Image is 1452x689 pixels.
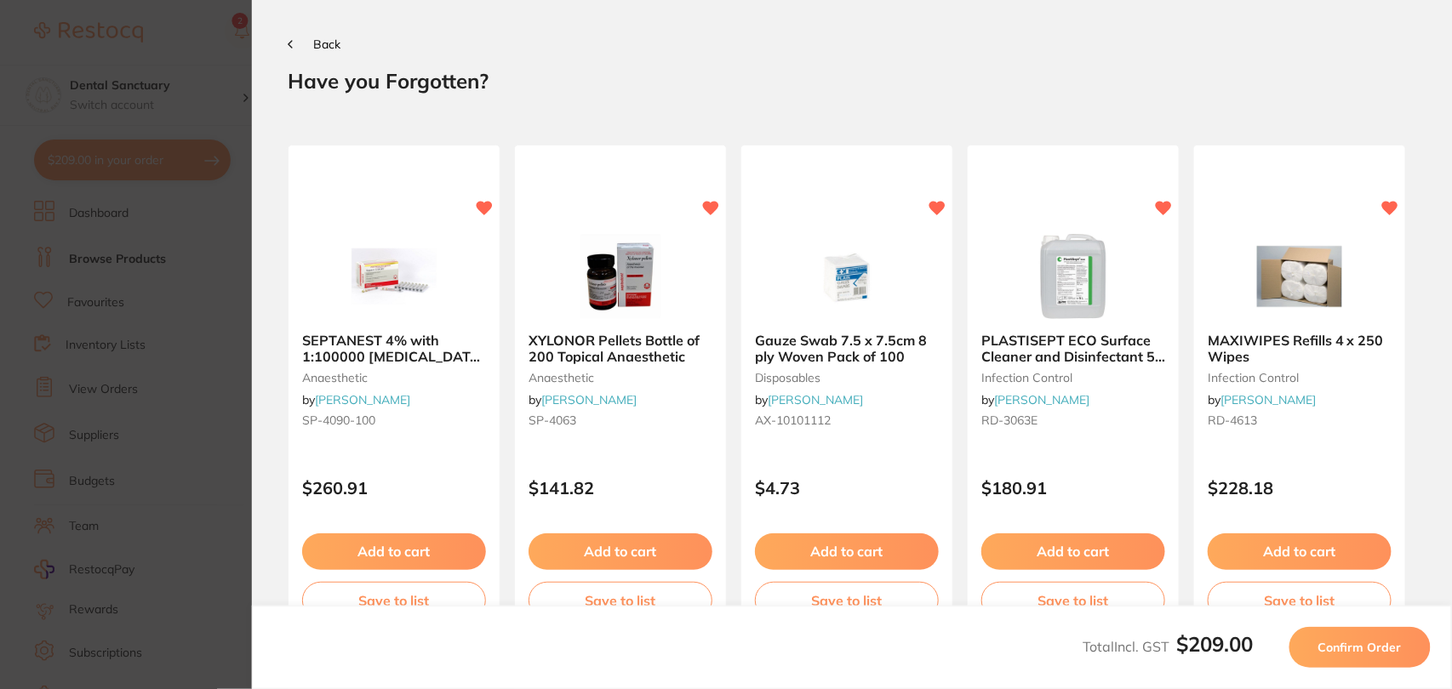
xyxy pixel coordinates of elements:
button: Back [288,37,340,51]
a: [PERSON_NAME] [994,392,1089,407]
a: [PERSON_NAME] [541,392,637,407]
span: by [981,392,1089,407]
p: $180.91 [981,478,1165,498]
small: AX-10101112 [755,413,939,427]
span: by [529,392,637,407]
button: Add to cart [981,533,1165,569]
span: by [302,392,410,407]
b: Gauze Swab 7.5 x 7.5cm 8 ply Woven Pack of 100 [755,333,939,364]
p: $228.18 [1208,478,1392,498]
small: RD-3063E [981,413,1165,427]
small: infection control [1208,371,1392,384]
b: MAXIWIPES Refills 4 x 250 Wipes [1208,333,1392,364]
img: XYLONOR Pellets Bottle of 200 Topical Anaesthetic [565,234,676,319]
b: PLASTISEPT ECO Surface Cleaner and Disinfectant 5L bottle [981,333,1165,364]
h2: Have you Forgotten? [288,68,1416,94]
small: anaesthetic [302,371,486,384]
b: $209.00 [1177,631,1254,657]
span: by [755,392,863,407]
button: Add to cart [529,533,712,569]
button: Save to list [529,582,712,619]
img: SEPTANEST 4% with 1:100000 adrenalin 2.2ml 2xBox 50 GOLD [339,234,449,319]
p: $260.91 [302,478,486,498]
button: Confirm Order [1289,627,1431,668]
b: XYLONOR Pellets Bottle of 200 Topical Anaesthetic [529,333,712,364]
small: SP-4063 [529,413,712,427]
button: Save to list [1208,582,1392,619]
a: [PERSON_NAME] [768,392,863,407]
small: disposables [755,371,939,384]
small: infection control [981,371,1165,384]
button: Save to list [755,582,939,619]
small: anaesthetic [529,371,712,384]
img: PLASTISEPT ECO Surface Cleaner and Disinfectant 5L bottle [1018,234,1129,319]
span: Confirm Order [1318,640,1402,655]
img: MAXIWIPES Refills 4 x 250 Wipes [1244,234,1355,319]
button: Add to cart [302,533,486,569]
button: Save to list [302,582,486,619]
small: RD-4613 [1208,413,1392,427]
a: [PERSON_NAME] [1220,392,1316,407]
p: $4.73 [755,478,939,498]
button: Save to list [981,582,1165,619]
span: by [1208,392,1316,407]
img: Gauze Swab 7.5 x 7.5cm 8 ply Woven Pack of 100 [792,234,902,319]
button: Add to cart [1208,533,1392,569]
span: Back [313,37,340,52]
span: Total Incl. GST [1083,638,1254,655]
b: SEPTANEST 4% with 1:100000 adrenalin 2.2ml 2xBox 50 GOLD [302,333,486,364]
p: $141.82 [529,478,712,498]
button: Add to cart [755,533,939,569]
small: SP-4090-100 [302,413,486,427]
a: [PERSON_NAME] [315,392,410,407]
